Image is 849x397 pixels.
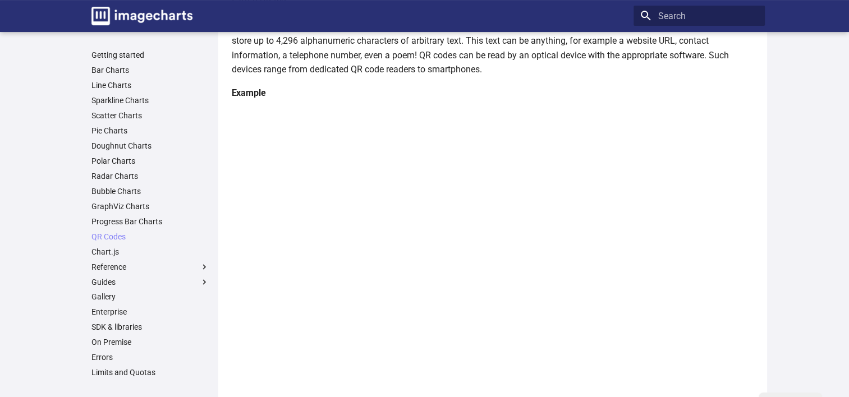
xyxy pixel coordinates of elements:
a: GraphViz Charts [91,201,209,211]
input: Search [634,6,765,26]
a: QR Codes [91,232,209,242]
a: Gallery [91,292,209,302]
a: SDK & libraries [91,322,209,332]
a: Image-Charts documentation [87,2,197,30]
a: On Premise [91,337,209,347]
label: Guides [91,277,209,287]
a: Chart.js [91,247,209,257]
a: Sparkline Charts [91,95,209,105]
a: Bar Charts [91,65,209,75]
a: Getting started [91,50,209,60]
a: Errors [91,352,209,362]
a: Limits and Quotas [91,367,209,377]
a: Line Charts [91,80,209,90]
a: Polar Charts [91,156,209,166]
a: Status Page [91,382,209,393]
a: Pie Charts [91,126,209,136]
a: Scatter Charts [91,110,209,121]
a: Enterprise [91,307,209,317]
p: QR codes are a popular type of two-dimensional barcode. They are also known as hardlinks or physi... [232,19,758,76]
a: Radar Charts [91,171,209,181]
a: Bubble Charts [91,186,209,196]
label: Reference [91,262,209,272]
h4: Example [232,86,758,100]
img: logo [91,7,192,25]
a: Progress Bar Charts [91,216,209,227]
a: Doughnut Charts [91,141,209,151]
